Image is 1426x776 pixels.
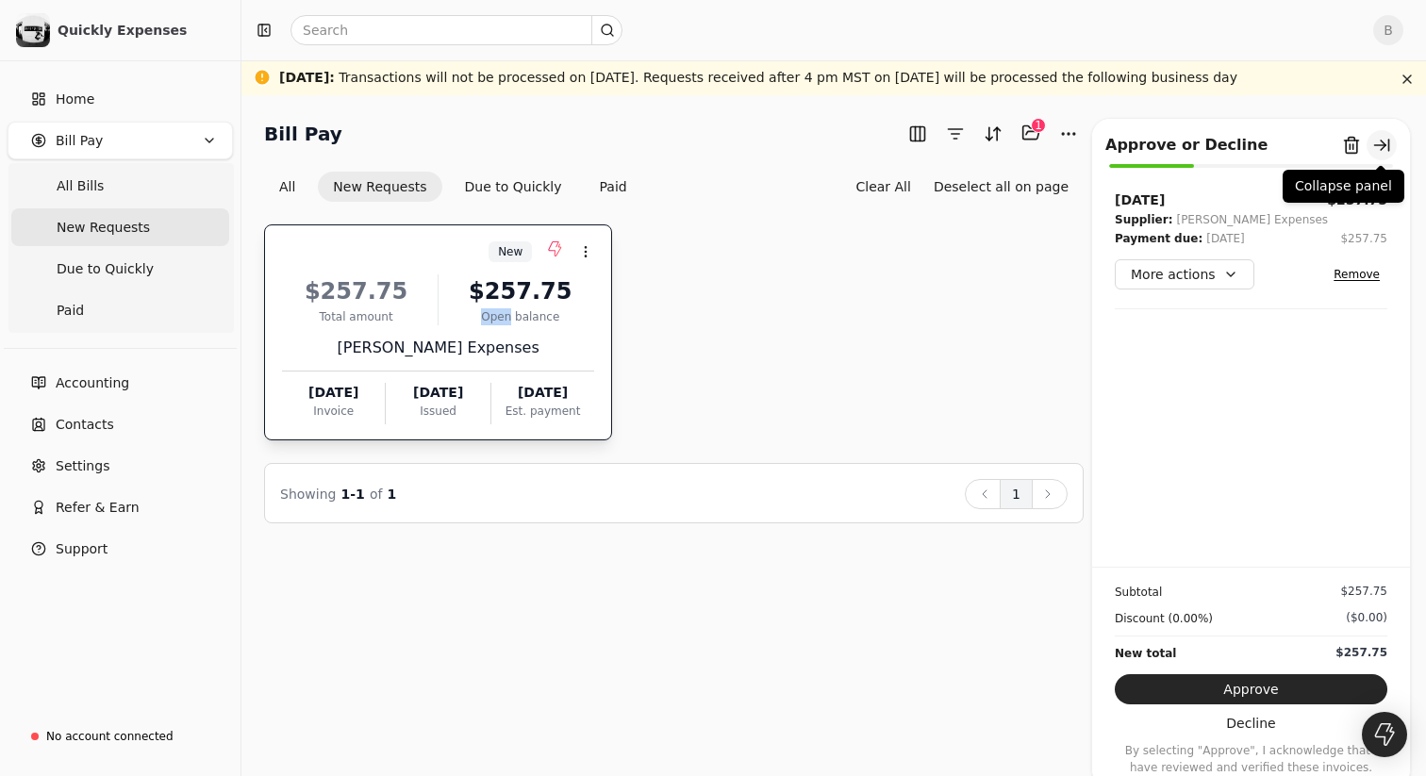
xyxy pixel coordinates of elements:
span: Bill Pay [56,131,103,151]
button: Remove [1326,263,1387,286]
div: Subtotal [1115,583,1162,602]
img: a7430e03-5703-430b-9462-2a807a799ba4.jpeg [16,13,50,47]
span: All Bills [57,176,104,196]
span: 1 - 1 [341,487,365,502]
div: [PERSON_NAME] Expenses [1176,210,1328,229]
div: $257.75 [1335,644,1387,661]
span: Support [56,539,108,559]
span: New Requests [57,218,150,238]
button: New Requests [318,172,441,202]
a: Paid [11,291,229,329]
button: Decline [1115,708,1387,738]
div: Invoice [282,403,385,420]
div: $257.75 [1340,230,1387,247]
div: Payment due: [1115,229,1202,248]
div: $257.75 [446,274,594,308]
div: Issued [386,403,489,420]
button: Deselect all on page [919,172,1084,202]
span: Due to Quickly [57,259,154,279]
button: $257.75 [1340,229,1387,248]
button: Support [8,530,233,568]
span: Paid [57,301,84,321]
div: Approve or Decline [1105,134,1268,157]
p: By selecting "Approve", I acknowledge that I have reviewed and verified these invoices. [1115,742,1387,776]
div: No account connected [46,728,174,745]
div: New total [1115,644,1176,663]
div: [DATE] [1115,190,1165,210]
div: Open balance [446,308,594,325]
span: of [370,487,383,502]
span: New [498,243,522,260]
div: [DATE] [491,383,594,403]
div: [DATE] [282,383,385,403]
div: Total amount [282,308,430,325]
button: Paid [585,172,642,202]
button: Due to Quickly [450,172,577,202]
div: Supplier: [1115,210,1172,229]
span: 1 [388,487,397,502]
a: All Bills [11,167,229,205]
span: [DATE] : [279,70,335,85]
div: $257.75 [1340,583,1387,600]
a: Accounting [8,364,233,402]
button: Bill Pay [8,122,233,159]
button: Sort [978,119,1008,149]
a: Contacts [8,405,233,443]
span: Contacts [56,415,114,435]
input: Search [290,15,622,45]
div: Est. payment [491,403,594,420]
a: New Requests [11,208,229,246]
span: Refer & Earn [56,498,140,518]
div: Invoice filter options [264,172,642,202]
button: Approve [1115,674,1387,704]
button: 1 [1000,479,1033,509]
button: More actions [1115,259,1254,289]
a: Home [8,80,233,118]
h2: Bill Pay [264,119,342,149]
span: Settings [56,456,109,476]
button: All [264,172,310,202]
button: Refer & Earn [8,488,233,526]
span: Accounting [56,373,129,393]
div: [DATE] [386,383,489,403]
div: Quickly Expenses [58,21,224,40]
button: Batch (1) [1016,118,1046,148]
div: Transactions will not be processed on [DATE]. Requests received after 4 pm MST on [DATE] will be ... [279,68,1237,88]
button: B [1373,15,1403,45]
div: Discount (0.00%) [1115,609,1213,628]
span: Showing [280,487,336,502]
div: $257.75 [282,274,430,308]
div: 1 [1031,118,1046,133]
button: Clear All [855,172,910,202]
a: No account connected [8,719,233,753]
div: Collapse panel [1283,170,1404,203]
div: ($0.00) [1346,609,1387,626]
div: [DATE] [1206,229,1245,248]
div: [PERSON_NAME] Expenses [282,337,594,359]
button: More [1053,119,1084,149]
a: Settings [8,447,233,485]
div: Open Intercom Messenger [1362,712,1407,757]
span: Home [56,90,94,109]
a: Due to Quickly [11,250,229,288]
